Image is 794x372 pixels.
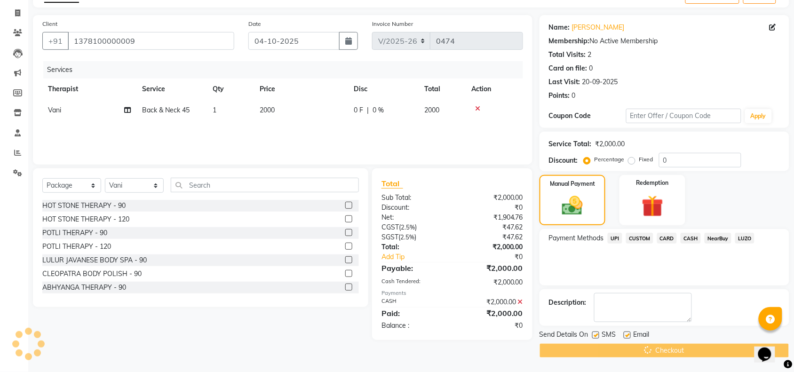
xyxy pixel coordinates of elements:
div: ₹2,000.00 [452,308,530,319]
div: 0 [572,91,576,101]
img: _gift.svg [635,193,670,220]
div: Services [43,61,530,79]
span: 1 [213,106,216,114]
div: Total: [374,242,453,252]
div: No Active Membership [549,36,780,46]
div: ₹47.62 [452,232,530,242]
div: HOT STONE THERAPY - 120 [42,214,129,224]
label: Invoice Number [372,20,413,28]
th: Therapist [42,79,136,100]
a: [PERSON_NAME] [572,23,625,32]
div: ABHYANGA THERAPY - 90 [42,283,126,293]
th: Total [419,79,466,100]
span: Vani [48,106,61,114]
span: 2.5% [401,223,415,231]
div: Discount: [374,203,453,213]
label: Percentage [595,155,625,164]
span: CGST [381,223,399,231]
div: Balance : [374,321,453,331]
div: POTLI THERAPY - 90 [42,228,107,238]
span: 2000 [260,106,275,114]
div: HOT STONE THERAPY - 90 [42,201,126,211]
th: Price [254,79,348,100]
span: Total [381,179,403,189]
div: Name: [549,23,570,32]
div: POTLI THERAPY - 120 [42,242,111,252]
div: Description: [549,298,587,308]
label: Manual Payment [550,180,595,188]
span: SGST [381,233,398,241]
input: Enter Offer / Coupon Code [626,109,741,123]
div: CASH [374,297,453,307]
img: _cash.svg [556,194,589,218]
th: Action [466,79,523,100]
div: ₹0 [465,252,530,262]
div: Payable: [374,262,453,274]
div: ₹2,000.00 [452,297,530,307]
span: UPI [608,233,622,244]
span: | [367,105,369,115]
th: Service [136,79,207,100]
div: Net: [374,213,453,222]
span: Back & Neck 45 [142,106,190,114]
span: LUZO [735,233,754,244]
div: Last Visit: [549,77,580,87]
button: +91 [42,32,69,50]
span: Send Details On [540,330,588,341]
input: Search [171,178,359,192]
div: ₹0 [452,203,530,213]
div: ( ) [374,232,453,242]
div: Total Visits: [549,50,586,60]
span: 2.5% [400,233,414,241]
span: CARD [657,233,677,244]
div: ₹1,904.76 [452,213,530,222]
div: Sub Total: [374,193,453,203]
label: Date [248,20,261,28]
div: ₹0 [452,321,530,331]
th: Qty [207,79,254,100]
span: Payment Methods [549,233,604,243]
span: 2000 [424,106,439,114]
div: Card on file: [549,63,588,73]
div: LULUR JAVANESE BODY SPA - 90 [42,255,147,265]
span: CUSTOM [626,233,653,244]
a: Add Tip [374,252,465,262]
div: Points: [549,91,570,101]
span: 0 F [354,105,363,115]
div: 20-09-2025 [582,77,618,87]
div: Service Total: [549,139,592,149]
div: Paid: [374,308,453,319]
div: Cash Tendered: [374,277,453,287]
div: Payments [381,289,523,297]
input: Search by Name/Mobile/Email/Code [68,32,234,50]
div: ₹47.62 [452,222,530,232]
span: SMS [602,330,616,341]
th: Disc [348,79,419,100]
div: ( ) [374,222,453,232]
div: 2 [588,50,592,60]
label: Fixed [639,155,653,164]
div: Coupon Code [549,111,626,121]
div: 0 [589,63,593,73]
label: Client [42,20,57,28]
div: ₹2,000.00 [452,262,530,274]
span: 0 % [373,105,384,115]
span: NearBuy [705,233,731,244]
div: CLEOPATRA BODY POLISH - 90 [42,269,142,279]
div: ₹2,000.00 [595,139,625,149]
div: ₹2,000.00 [452,242,530,252]
iframe: chat widget [754,334,785,363]
label: Redemption [636,179,669,187]
div: Membership: [549,36,590,46]
div: ₹2,000.00 [452,277,530,287]
div: ₹2,000.00 [452,193,530,203]
div: Discount: [549,156,578,166]
button: Apply [745,109,772,123]
span: CASH [681,233,701,244]
span: Email [634,330,650,341]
